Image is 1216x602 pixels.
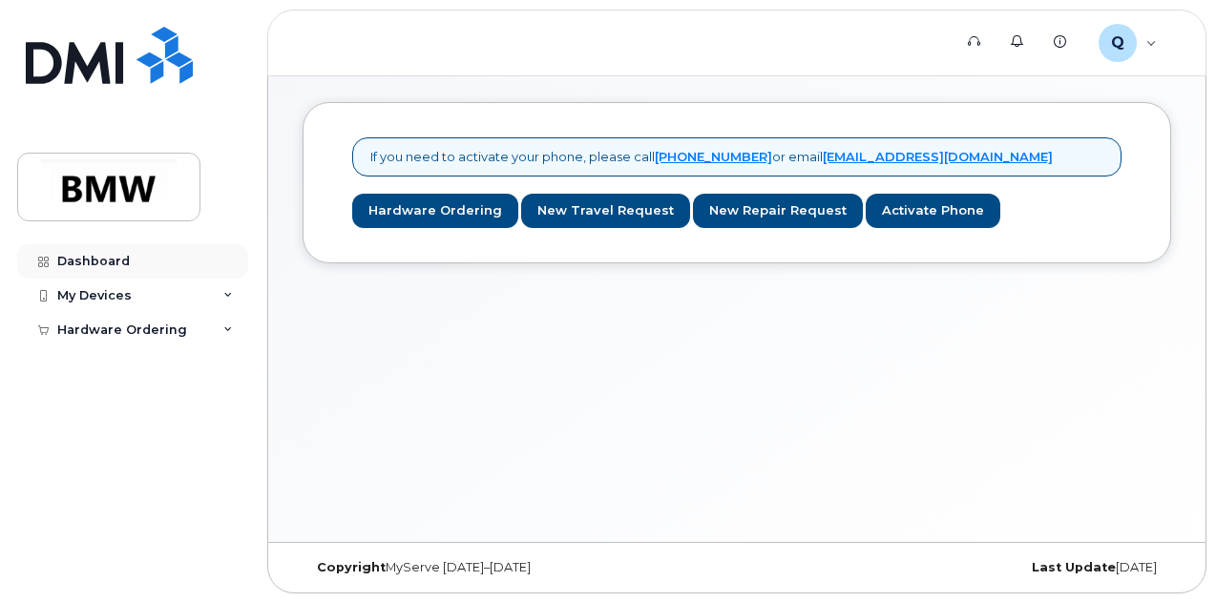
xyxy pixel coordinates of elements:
[655,149,772,164] a: [PHONE_NUMBER]
[303,560,592,575] div: MyServe [DATE]–[DATE]
[317,560,386,574] strong: Copyright
[823,149,1053,164] a: [EMAIL_ADDRESS][DOMAIN_NAME]
[352,194,518,229] a: Hardware Ordering
[370,148,1053,166] p: If you need to activate your phone, please call or email
[1032,560,1116,574] strong: Last Update
[521,194,690,229] a: New Travel Request
[693,194,863,229] a: New Repair Request
[1133,519,1202,588] iframe: Messenger Launcher
[866,194,1000,229] a: Activate Phone
[882,560,1171,575] div: [DATE]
